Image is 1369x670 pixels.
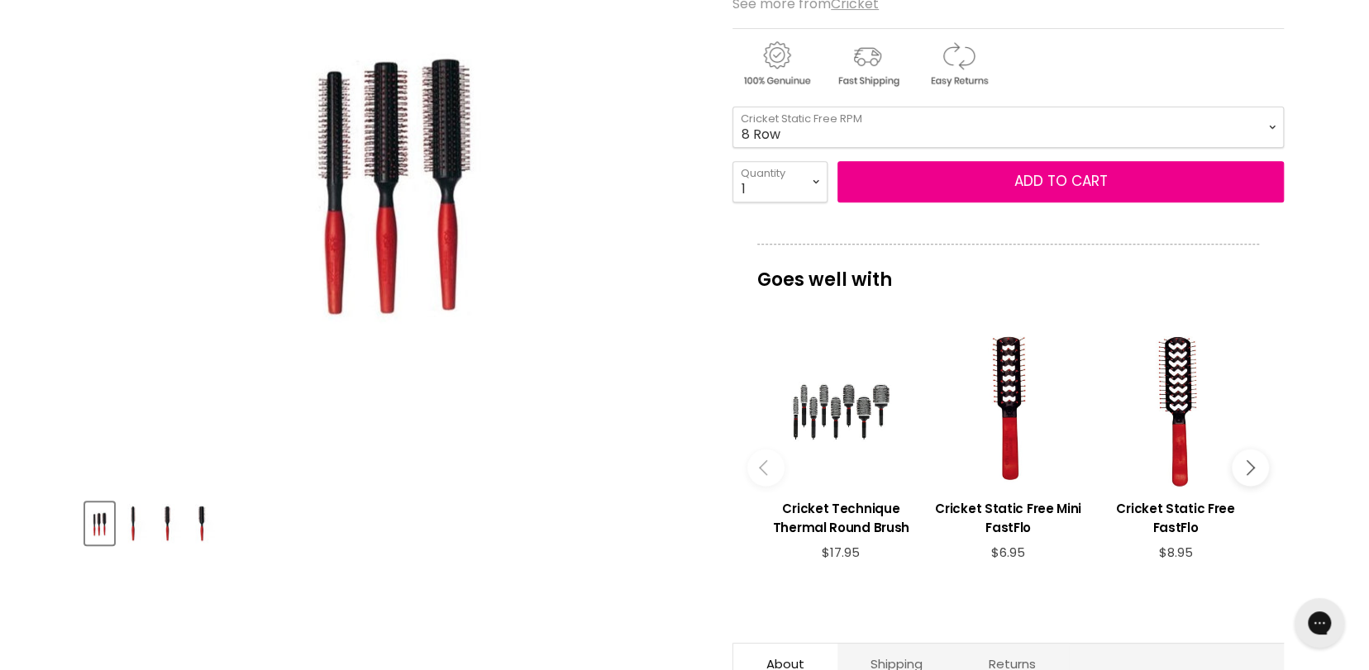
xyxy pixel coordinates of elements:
[1014,171,1108,191] span: Add to cart
[766,499,916,537] h3: Cricket Technique Thermal Round Brush
[1100,499,1251,537] h3: Cricket Static Free FastFlo
[823,39,911,89] img: shipping.gif
[119,502,148,544] button: Cricket Static Free RPM
[188,504,214,543] img: Cricket Static Free RPM
[1286,592,1352,653] iframe: Gorgias live chat messenger
[87,504,112,543] img: Cricket Static Free RPM
[85,502,114,544] button: Cricket Static Free RPM
[822,544,860,561] span: $17.95
[1158,544,1192,561] span: $8.95
[933,487,1083,545] a: View product:Cricket Static Free Mini FastFlo
[1100,487,1251,545] a: View product:Cricket Static Free FastFlo
[757,244,1259,298] p: Goes well with
[732,39,820,89] img: genuine.gif
[121,504,146,543] img: Cricket Static Free RPM
[914,39,1002,89] img: returns.gif
[155,504,180,543] img: Cricket Static Free RPM
[991,544,1025,561] span: $6.95
[933,499,1083,537] h3: Cricket Static Free Mini FastFlo
[837,161,1284,202] button: Add to cart
[83,497,705,544] div: Product thumbnails
[153,502,182,544] button: Cricket Static Free RPM
[187,502,216,544] button: Cricket Static Free RPM
[766,487,916,545] a: View product:Cricket Technique Thermal Round Brush
[732,161,828,202] select: Quantity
